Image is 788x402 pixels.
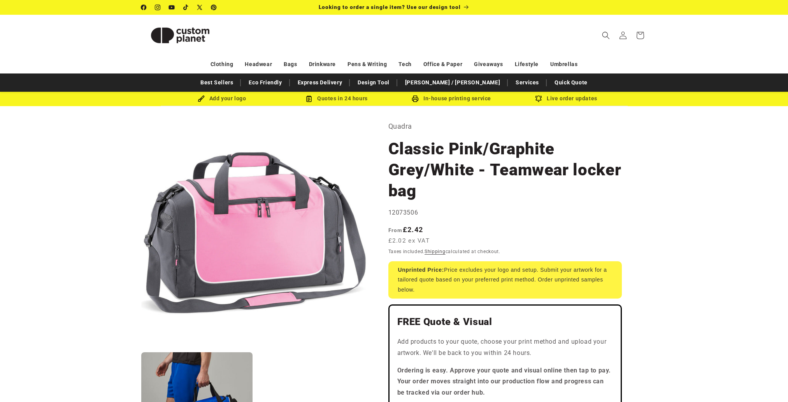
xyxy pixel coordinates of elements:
[354,76,393,89] a: Design Tool
[509,94,624,103] div: Live order updates
[535,95,542,102] img: Order updates
[597,27,614,44] summary: Search
[388,120,622,133] p: Quadra
[279,94,394,103] div: Quotes in 24 hours
[198,95,205,102] img: Brush Icon
[474,58,503,71] a: Giveaways
[388,227,403,233] span: From
[394,94,509,103] div: In-house printing service
[425,249,446,254] a: Shipping
[397,367,611,397] strong: Ordering is easy. Approve your quote and visual online then tap to pay. Your order moves straight...
[165,94,279,103] div: Add your logo
[347,58,387,71] a: Pens & Writing
[305,95,312,102] img: Order Updates Icon
[401,76,504,89] a: [PERSON_NAME] / [PERSON_NAME]
[284,58,297,71] a: Bags
[197,76,237,89] a: Best Sellers
[550,58,577,71] a: Umbrellas
[245,76,286,89] a: Eco Friendly
[319,4,461,10] span: Looking to order a single item? Use our design tool
[423,58,462,71] a: Office & Paper
[138,15,222,56] a: Custom Planet
[388,209,418,216] span: 12073506
[398,267,444,273] strong: Unprinted Price:
[388,236,430,245] span: £2.02 ex VAT
[388,261,622,299] div: Price excludes your logo and setup. Submit your artwork for a tailored quote based on your prefer...
[309,58,336,71] a: Drinkware
[388,248,622,255] div: Taxes included. calculated at checkout.
[388,225,423,234] strong: £2.42
[211,58,233,71] a: Clothing
[398,58,411,71] a: Tech
[245,58,272,71] a: Headwear
[551,76,591,89] a: Quick Quote
[412,95,419,102] img: In-house printing
[397,336,613,359] p: Add products to your quote, choose your print method and upload your artwork. We'll be back to yo...
[397,316,613,328] h2: FREE Quote & Visual
[294,76,346,89] a: Express Delivery
[512,76,543,89] a: Services
[141,18,219,53] img: Custom Planet
[515,58,539,71] a: Lifestyle
[388,138,622,201] h1: Classic Pink/Graphite Grey/White - Teamwear locker bag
